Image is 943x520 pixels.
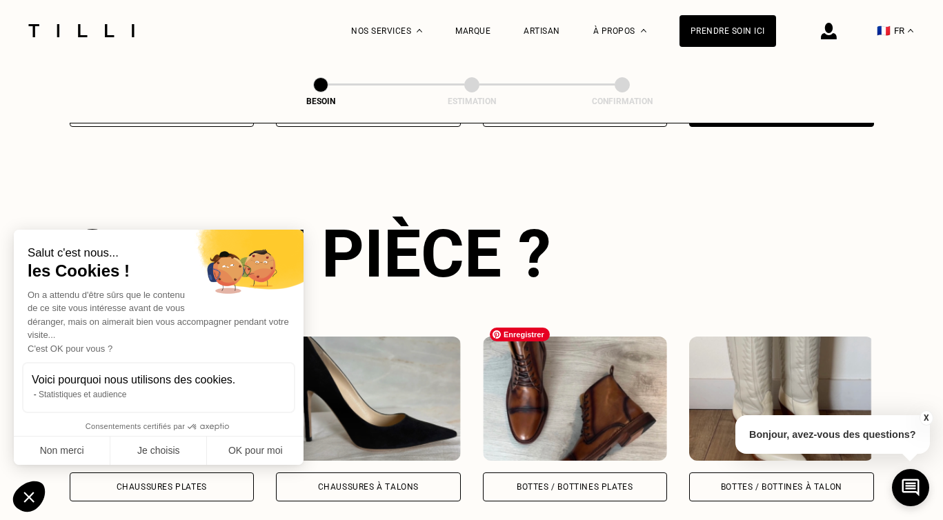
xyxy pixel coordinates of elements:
[318,483,419,491] div: Chaussures à Talons
[679,15,776,47] a: Prendre soin ici
[524,26,560,36] a: Artisan
[735,415,930,454] p: Bonjour, avez-vous des questions?
[877,24,891,37] span: 🇫🇷
[908,29,913,32] img: menu déroulant
[483,337,668,461] img: Tilli retouche votre Bottes / Bottines plates
[455,26,490,36] a: Marque
[403,97,541,106] div: Estimation
[919,410,933,426] button: X
[821,23,837,39] img: icône connexion
[641,29,646,32] img: Menu déroulant à propos
[417,29,422,32] img: Menu déroulant
[252,97,390,106] div: Besoin
[117,483,207,491] div: Chaussures Plates
[23,24,139,37] img: Logo du service de couturière Tilli
[276,337,461,461] img: Tilli retouche votre Chaussures à Talons
[490,328,550,341] span: Enregistrer
[721,483,842,491] div: Bottes / Bottines à talon
[70,215,874,292] div: Quelle pièce ?
[517,483,633,491] div: Bottes / Bottines plates
[553,97,691,106] div: Confirmation
[689,337,874,461] img: Tilli retouche votre Bottes / Bottines à talon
